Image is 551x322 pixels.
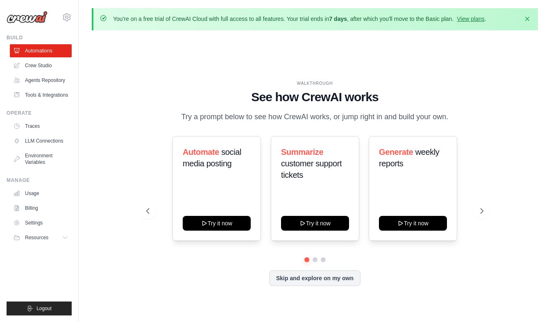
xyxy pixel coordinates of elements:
[10,216,72,229] a: Settings
[7,302,72,315] button: Logout
[183,216,251,231] button: Try it now
[7,177,72,184] div: Manage
[281,216,349,231] button: Try it now
[457,16,484,22] a: View plans
[10,59,72,72] a: Crew Studio
[10,74,72,87] a: Agents Repository
[10,134,72,147] a: LLM Connections
[146,90,483,104] h1: See how CrewAI works
[113,15,486,23] p: You're on a free trial of CrewAI Cloud with full access to all features. Your trial ends in , aft...
[10,202,72,215] a: Billing
[379,216,447,231] button: Try it now
[269,270,361,286] button: Skip and explore on my own
[25,234,48,241] span: Resources
[10,44,72,57] a: Automations
[7,110,72,116] div: Operate
[10,231,72,244] button: Resources
[10,149,72,169] a: Environment Variables
[329,16,347,22] strong: 7 days
[281,159,342,179] span: customer support tickets
[177,111,453,123] p: Try a prompt below to see how CrewAI works, or jump right in and build your own.
[7,34,72,41] div: Build
[281,147,323,156] span: Summarize
[183,147,219,156] span: Automate
[10,120,72,133] a: Traces
[379,147,413,156] span: Generate
[183,147,241,168] span: social media posting
[7,11,48,23] img: Logo
[36,305,52,312] span: Logout
[146,80,483,86] div: WALKTHROUGH
[10,88,72,102] a: Tools & Integrations
[10,187,72,200] a: Usage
